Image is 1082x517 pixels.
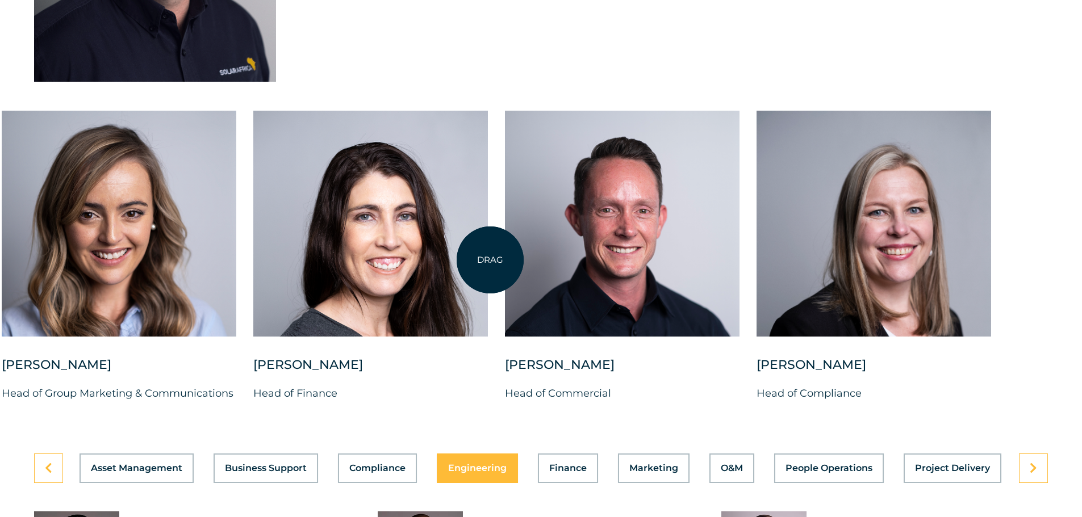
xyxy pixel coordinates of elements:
div: [PERSON_NAME] [505,356,740,385]
div: [PERSON_NAME] [253,356,488,385]
p: Head of Finance [253,385,488,402]
div: [PERSON_NAME] [757,356,991,385]
span: Compliance [349,464,406,473]
span: Engineering [448,464,507,473]
span: O&M [721,464,743,473]
span: People Operations [786,464,872,473]
span: Project Delivery [915,464,990,473]
span: Business Support [225,464,307,473]
p: Head of Compliance [757,385,991,402]
p: Head of Group Marketing & Communications [2,385,236,402]
span: Asset Management [91,464,182,473]
div: [PERSON_NAME] [2,356,236,385]
p: Head of Commercial [505,385,740,402]
span: Marketing [629,464,678,473]
span: Finance [549,464,587,473]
